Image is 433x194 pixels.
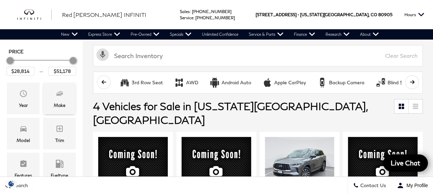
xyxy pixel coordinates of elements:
div: Apple CarPlay [262,77,272,88]
span: 4 Vehicles for Sale in [US_STATE][GEOGRAPHIC_DATA], [GEOGRAPHIC_DATA] [93,100,368,126]
span: Model [19,123,28,137]
div: YearYear [7,83,40,114]
div: Apple CarPlay [274,79,306,86]
button: Backup CameraBackup Camera [313,75,368,90]
div: ModelModel [7,118,40,149]
span: Red [PERSON_NAME] INFINITI [62,11,146,18]
a: [STREET_ADDRESS] • [US_STATE][GEOGRAPHIC_DATA], CO 80905 [256,12,392,17]
img: INFINITI [17,9,52,20]
section: Click to Open Cookie Consent Modal [3,180,19,187]
div: Fueltype [51,172,68,179]
span: Fueltype [55,158,64,172]
a: Specials [165,29,197,40]
div: AWD [174,77,184,88]
h5: Price [9,48,74,55]
input: Search Inventory [93,45,423,66]
div: Year [19,101,28,109]
div: Backup Camera [317,77,327,88]
div: Blind Spot Monitor [388,79,430,86]
svg: Click to toggle on voice search [96,48,109,61]
a: Research [320,29,355,40]
div: FeaturesFeatures [7,153,40,184]
span: Features [19,158,28,172]
span: : [190,9,191,14]
span: Contact Us [359,183,386,188]
a: [PHONE_NUMBER] [192,9,231,14]
a: Live Chat [383,154,428,172]
div: FueltypeFueltype [43,153,76,184]
img: 2025 INFINITI QX60 PURE [265,137,334,189]
div: Backup Camera [329,79,364,86]
div: TrimTrim [43,118,76,149]
img: 2024 INFINITI QX50 SPORT [182,137,251,191]
a: Finance [289,29,320,40]
div: 3rd Row Seat [132,79,163,86]
div: Android Auto [221,79,251,86]
div: MakeMake [43,83,76,114]
button: 3rd Row Seat3rd Row Seat [116,75,167,90]
span: Service [180,15,193,20]
button: AWDAWD [170,75,202,90]
div: Model [17,137,30,144]
div: Maximum Price [70,57,76,64]
a: [PHONE_NUMBER] [195,15,235,20]
a: New [56,29,83,40]
span: My Profile [404,183,428,188]
a: Express Store [83,29,125,40]
span: Live Chat [387,159,424,167]
div: Minimum Price [7,57,13,64]
nav: Main Navigation [56,29,384,40]
span: Make [55,88,64,101]
span: Sales [180,9,190,14]
a: Unlimited Confidence [197,29,244,40]
div: 3rd Row Seat [120,77,130,88]
button: scroll right [405,75,419,89]
a: Red [PERSON_NAME] INFINITI [62,11,146,19]
a: infiniti [17,9,52,20]
img: 2025 INFINITI QX60 LUXE [348,137,417,191]
button: Android AutoAndroid Auto [206,75,255,90]
img: Opt-Out Icon [3,180,19,187]
a: Service & Parts [244,29,289,40]
div: Trim [55,137,64,144]
span: Search [11,183,28,188]
input: Minimum [7,67,34,76]
img: 2021 INFINITI QX50 ESSENTIAL [98,137,168,191]
div: Price [7,55,76,76]
button: scroll left [97,75,111,89]
button: Open user profile menu [392,177,433,194]
a: Pre-Owned [125,29,165,40]
a: About [355,29,384,40]
div: Make [54,101,65,109]
div: Features [14,172,32,179]
div: Blind Spot Monitor [375,77,386,88]
button: Apple CarPlayApple CarPlay [258,75,310,90]
div: Android Auto [209,77,220,88]
span: Trim [55,123,64,137]
input: Maximum [48,67,76,76]
span: : [193,15,194,20]
span: Year [19,88,28,101]
div: AWD [186,79,198,86]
